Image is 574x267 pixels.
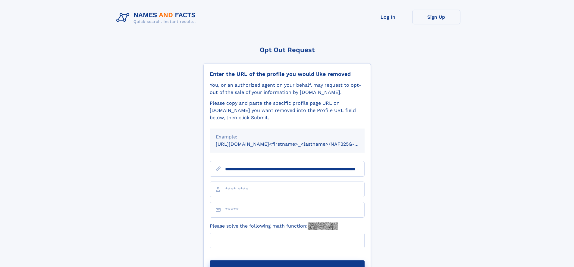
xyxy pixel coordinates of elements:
[210,100,365,121] div: Please copy and paste the specific profile page URL on [DOMAIN_NAME] you want removed into the Pr...
[216,133,359,141] div: Example:
[114,10,201,26] img: Logo Names and Facts
[364,10,412,24] a: Log In
[210,222,338,230] label: Please solve the following math function:
[412,10,460,24] a: Sign Up
[210,71,365,77] div: Enter the URL of the profile you would like removed
[216,141,376,147] small: [URL][DOMAIN_NAME]<firstname>_<lastname>/NAF325G-xxxxxxxx
[210,82,365,96] div: You, or an authorized agent on your behalf, may request to opt-out of the sale of your informatio...
[203,46,371,54] div: Opt Out Request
